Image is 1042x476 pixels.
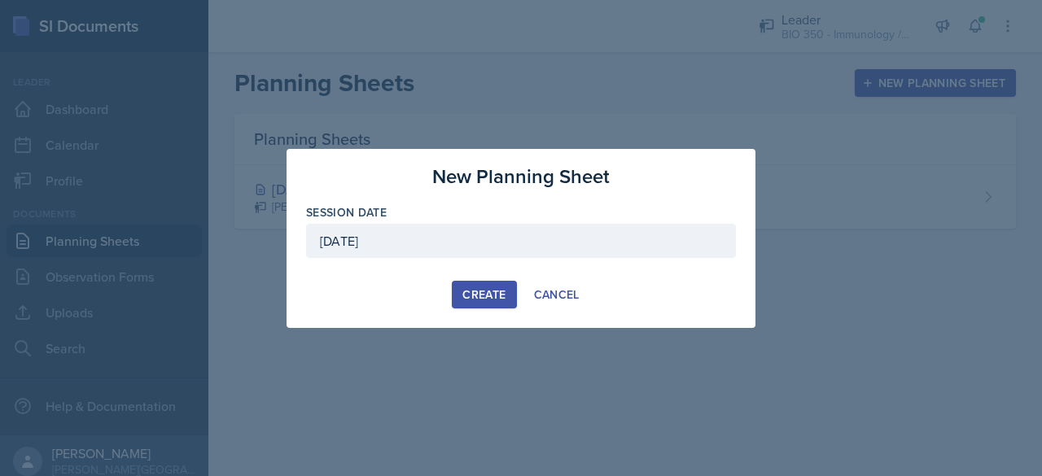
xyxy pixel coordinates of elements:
[534,288,580,301] div: Cancel
[523,281,590,308] button: Cancel
[452,281,516,308] button: Create
[306,204,387,221] label: Session Date
[462,288,506,301] div: Create
[432,162,610,191] h3: New Planning Sheet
